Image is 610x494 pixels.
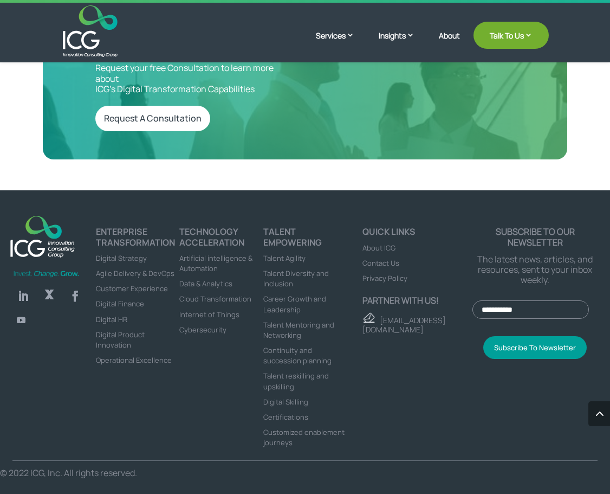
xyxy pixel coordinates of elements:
iframe: Chat Widget [430,377,610,494]
a: Cloud Transformation [179,294,251,304]
a: Certifications [263,412,308,422]
a: Data & Analytics [179,279,232,288]
p: Partner with us! [362,296,472,306]
a: Agile Delivery & DevOps [96,268,174,278]
a: Digital Strategy [96,253,147,263]
p: The latest news, articles, and resources, sent to your inbox weekly. [472,254,598,286]
img: Invest-Change-Grow-Green [12,270,80,278]
a: Artificial intelligence & Automation [179,253,252,273]
h4: Talent Empowering [263,227,347,252]
a: Privacy Policy [362,273,407,283]
a: Talent Mentoring and Networking [263,320,334,340]
a: Operational Excellence [96,355,172,365]
a: Continuity and succession planning [263,345,332,365]
h4: TECHNOLOGY ACCELERATION [179,227,263,252]
a: Career Growth and Leadership [263,294,326,314]
a: Insights [379,30,425,57]
a: Talk To Us [473,22,549,49]
a: [EMAIL_ADDRESS][DOMAIN_NAME] [362,315,446,335]
a: Services [316,30,365,57]
a: Contact Us [362,258,399,268]
a: About ICG [362,243,395,253]
a: logo_footer [5,211,80,264]
a: Talent Agility [263,253,306,263]
a: Customized enablement journeys [263,427,345,447]
a: Customer Experience [96,284,168,293]
a: Digital Finance [96,299,144,309]
a: Follow on LinkedIn [12,285,34,307]
a: Talent reskilling and upskilling [263,371,329,391]
a: Request A Consultation [95,106,210,131]
img: ICG-new logo (1) [5,211,80,261]
h4: ENTERPRISE TRANSFORMATION [96,227,179,252]
p: Subscribe to our newsletter [472,227,598,247]
a: Digital Product Innovation [96,330,145,350]
button: Subscribe To Newsletter [483,336,587,359]
a: Talent Diversity and Inclusion [263,268,329,288]
h4: Quick links [362,227,472,242]
span: Subscribe To Newsletter [494,343,576,352]
a: Follow on Youtube [12,311,30,329]
img: ICG [63,5,118,57]
a: Cybersecurity [179,325,226,335]
a: Digital Skilling [263,397,308,407]
a: Follow on X [38,285,60,307]
p: Request your free Consultation to learn more about ICG’s Digital Transformation Capabilities [95,63,294,94]
a: Internet of Things [179,310,239,319]
a: Follow on Facebook [64,285,86,307]
a: About [439,31,460,57]
img: email - ICG [362,312,375,323]
a: Digital HR [96,315,127,324]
